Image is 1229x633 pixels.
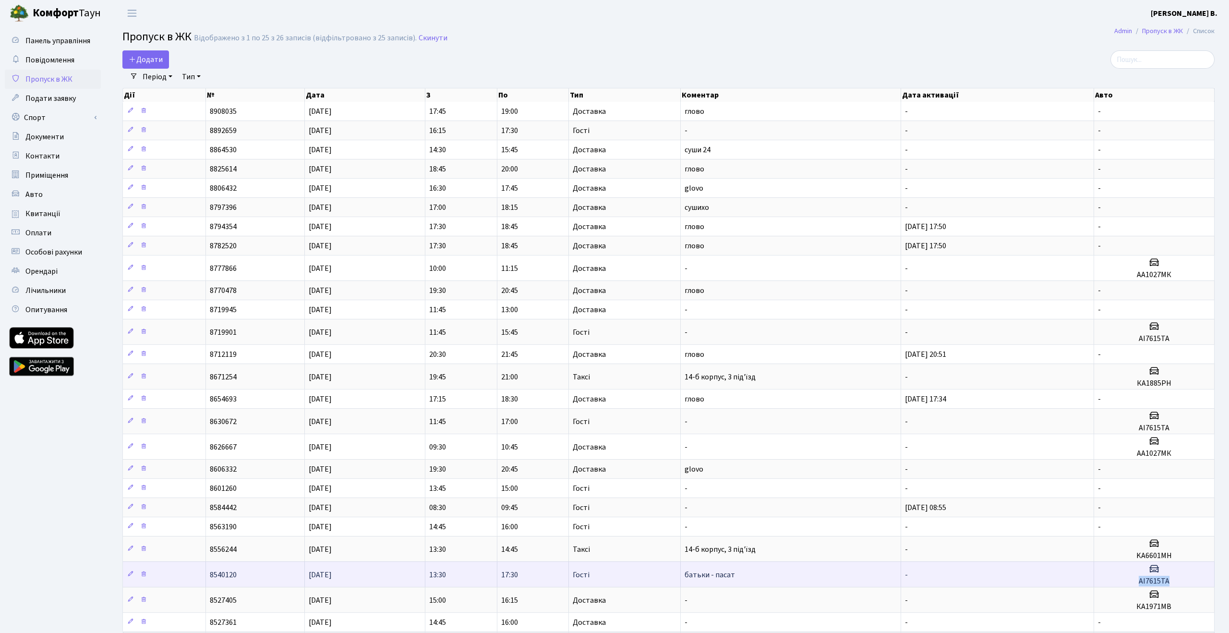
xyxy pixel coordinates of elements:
span: 8630672 [210,416,237,427]
span: 20:00 [501,164,518,174]
span: глово [685,285,704,296]
span: - [905,464,908,475]
span: - [905,442,908,452]
span: - [1098,241,1101,251]
span: - [1098,394,1101,404]
a: Авто [5,185,101,204]
h5: КА1971МВ [1098,602,1210,611]
span: - [685,442,687,452]
a: Подати заявку [5,89,101,108]
th: Дата активації [901,88,1094,102]
span: 18:30 [501,394,518,404]
span: - [685,483,687,494]
h5: AI7615TA [1098,577,1210,586]
span: 8794354 [210,221,237,232]
span: - [905,145,908,155]
b: [PERSON_NAME] В. [1151,8,1217,19]
span: [DATE] [309,221,332,232]
span: - [685,617,687,628]
span: 13:00 [501,304,518,315]
span: 19:45 [429,372,446,382]
span: 14:45 [429,617,446,628]
span: [DATE] [309,285,332,296]
span: Гості [573,485,590,492]
span: - [1098,464,1101,475]
th: Коментар [681,88,901,102]
span: Доставка [573,184,606,192]
a: Період [139,69,176,85]
span: 13:30 [429,544,446,555]
span: 8797396 [210,202,237,213]
a: Тип [178,69,205,85]
span: 8712119 [210,349,237,360]
span: [DATE] 17:34 [905,394,946,404]
span: - [905,183,908,194]
span: [DATE] [309,164,332,174]
span: glovo [685,464,703,475]
span: 8626667 [210,442,237,452]
span: 19:00 [501,106,518,117]
span: 17:30 [501,570,518,580]
span: 8892659 [210,125,237,136]
span: - [1098,183,1101,194]
span: 20:45 [501,285,518,296]
h5: KA6601MH [1098,551,1210,560]
a: Admin [1114,26,1132,36]
span: [DATE] [309,125,332,136]
span: Додати [129,54,163,65]
span: Гості [573,504,590,511]
span: батьки - пасат [685,570,735,580]
span: 13:45 [429,483,446,494]
span: Доставка [573,265,606,272]
span: 8806432 [210,183,237,194]
span: 11:45 [429,304,446,315]
span: 11:45 [429,327,446,338]
span: - [1098,125,1101,136]
span: Доставка [573,443,606,451]
span: - [1098,304,1101,315]
span: глово [685,106,704,117]
input: Пошук... [1110,50,1215,69]
span: Опитування [25,304,67,315]
span: [DATE] 08:55 [905,502,946,513]
span: 09:30 [429,442,446,452]
span: Квитанції [25,208,60,219]
span: - [685,595,687,606]
span: [DATE] 17:50 [905,221,946,232]
span: - [685,416,687,427]
span: глово [685,164,704,174]
span: Гості [573,571,590,579]
span: 18:45 [501,241,518,251]
span: Доставка [573,287,606,294]
span: [DATE] [309,304,332,315]
span: [DATE] [309,544,332,555]
span: Таун [33,5,101,22]
span: Гості [573,523,590,531]
span: 8584442 [210,502,237,513]
span: Доставка [573,165,606,173]
span: 8527405 [210,595,237,606]
span: - [905,544,908,555]
th: З [425,88,497,102]
span: 8719945 [210,304,237,315]
span: [DATE] [309,442,332,452]
span: 17:30 [429,221,446,232]
span: - [905,416,908,427]
span: - [905,522,908,532]
span: 15:45 [501,145,518,155]
span: - [685,125,687,136]
span: 8556244 [210,544,237,555]
span: - [905,304,908,315]
span: - [905,263,908,274]
a: Оплати [5,223,101,243]
span: 21:00 [501,372,518,382]
span: [DATE] [309,183,332,194]
span: Доставка [573,108,606,115]
span: Приміщення [25,170,68,181]
span: 16:15 [429,125,446,136]
span: 21:45 [501,349,518,360]
span: [DATE] [309,372,332,382]
span: 16:00 [501,522,518,532]
a: Додати [122,50,169,69]
a: Контакти [5,146,101,166]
